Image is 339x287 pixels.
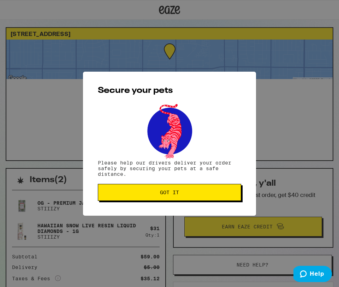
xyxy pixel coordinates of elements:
span: Got it [160,190,179,195]
img: pets [141,102,198,160]
iframe: Opens a widget where you can find more information [293,266,332,283]
button: Got it [98,184,241,201]
h2: Secure your pets [98,86,241,95]
p: Please help our drivers deliver your order safely by securing your pets at a safe distance. [98,160,241,177]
